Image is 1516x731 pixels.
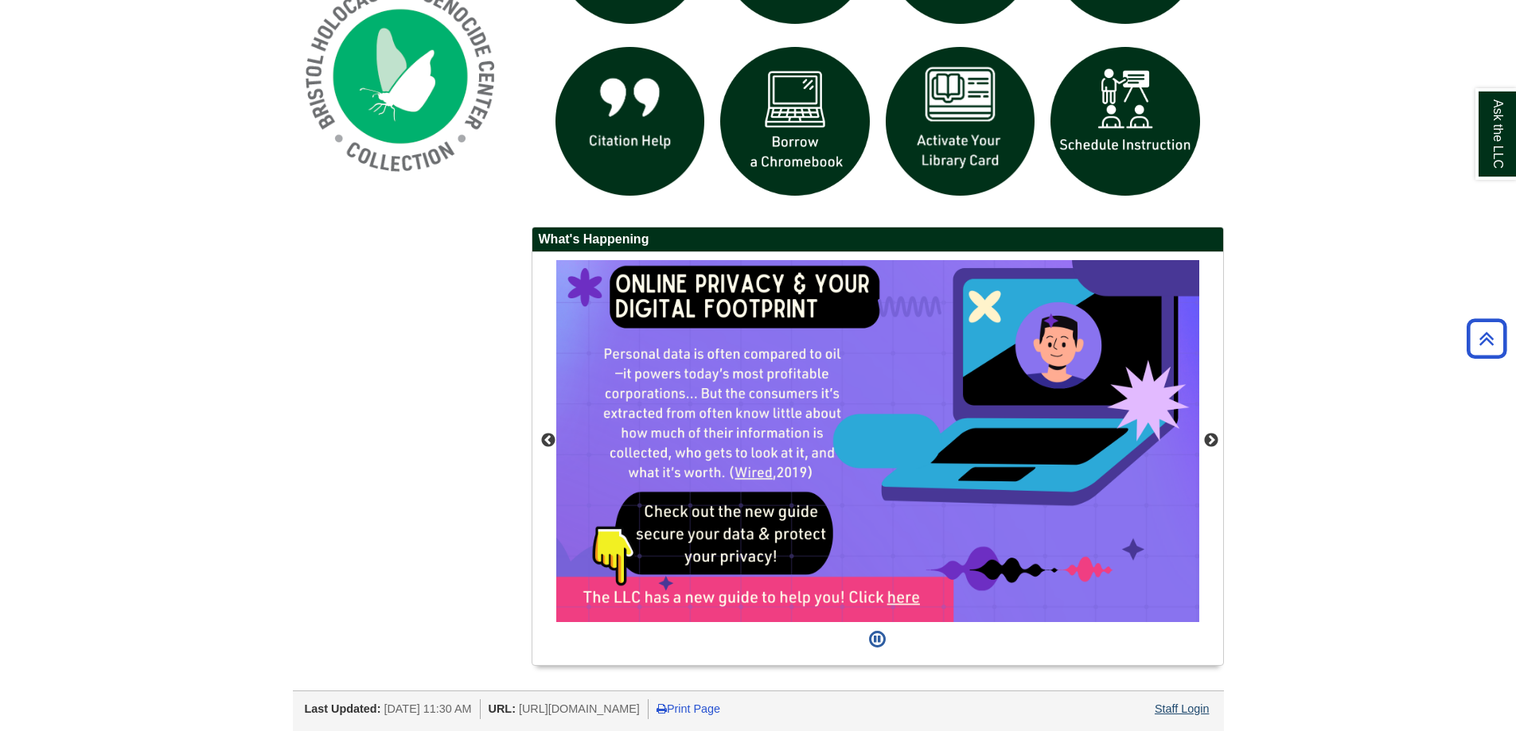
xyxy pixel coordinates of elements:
[1155,702,1210,715] a: Staff Login
[540,433,556,449] button: Previous
[305,702,381,715] span: Last Updated:
[556,260,1199,622] div: This box contains rotating images
[864,622,891,657] button: Pause
[548,39,713,204] img: citation help icon links to citation help guide page
[712,39,878,204] img: Borrow a chromebook icon links to the borrow a chromebook web page
[384,702,471,715] span: [DATE] 11:30 AM
[878,39,1043,204] img: activate Library Card icon links to form to activate student ID into library card
[657,702,720,715] a: Print Page
[489,702,516,715] span: URL:
[519,702,640,715] span: [URL][DOMAIN_NAME]
[1461,328,1512,349] a: Back to Top
[657,703,667,714] i: Print Page
[1203,433,1219,449] button: Next
[532,227,1223,252] h2: What's Happening
[1042,39,1208,204] img: For faculty. Schedule Library Instruction icon links to form.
